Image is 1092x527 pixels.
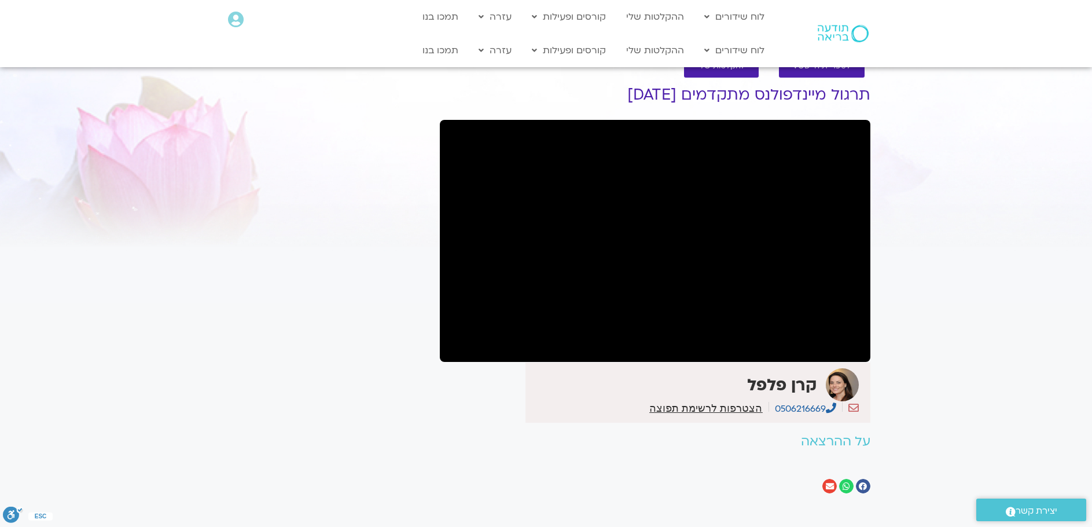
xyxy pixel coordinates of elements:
h1: תרגול מיינדפולנס מתקדמים [DATE] [440,86,870,104]
a: לוח שידורים [698,6,770,28]
a: 0506216669 [775,402,836,415]
a: עזרה [473,39,517,61]
a: ההקלטות שלי [620,39,690,61]
div: שיתוף ב email [822,479,837,493]
div: שיתוף ב facebook [856,479,870,493]
a: לוח שידורים [698,39,770,61]
a: ההקלטות שלי [620,6,690,28]
div: שיתוף ב whatsapp [839,479,854,493]
span: לספריית ה-VOD [793,62,851,71]
span: להקלטות שלי [698,62,745,71]
a: הצטרפות לרשימת תפוצה [649,403,762,413]
span: יצירת קשר [1016,503,1057,519]
a: קורסים ופעילות [526,6,612,28]
a: עזרה [473,6,517,28]
a: תמכו בנו [417,39,464,61]
h2: על ההרצאה [440,434,870,449]
a: קורסים ופעילות [526,39,612,61]
a: תמכו בנו [417,6,464,28]
img: קרן פלפל [826,368,859,401]
strong: קרן פלפל [747,374,817,396]
a: יצירת קשר [976,499,1086,521]
img: תודעה בריאה [818,25,869,42]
